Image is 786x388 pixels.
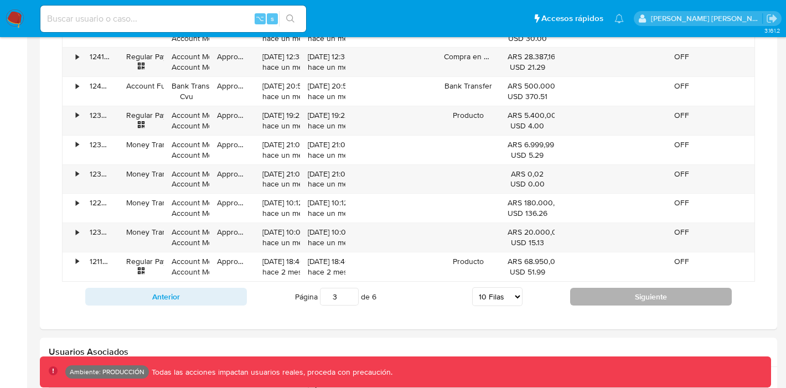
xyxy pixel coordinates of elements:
p: horacio.montalvetti@mercadolibre.com [651,13,763,24]
span: ⌥ [256,13,264,24]
h2: Usuarios Asociados [49,346,768,358]
span: s [271,13,274,24]
input: Buscar usuario o caso... [40,12,306,26]
p: Ambiente: PRODUCCIÓN [70,370,144,374]
p: Todas las acciones impactan usuarios reales, proceda con precaución. [149,367,392,377]
button: search-icon [279,11,302,27]
a: Notificaciones [614,14,624,23]
span: 3.161.2 [764,26,780,35]
span: Accesos rápidos [541,13,603,24]
a: Salir [766,13,778,24]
